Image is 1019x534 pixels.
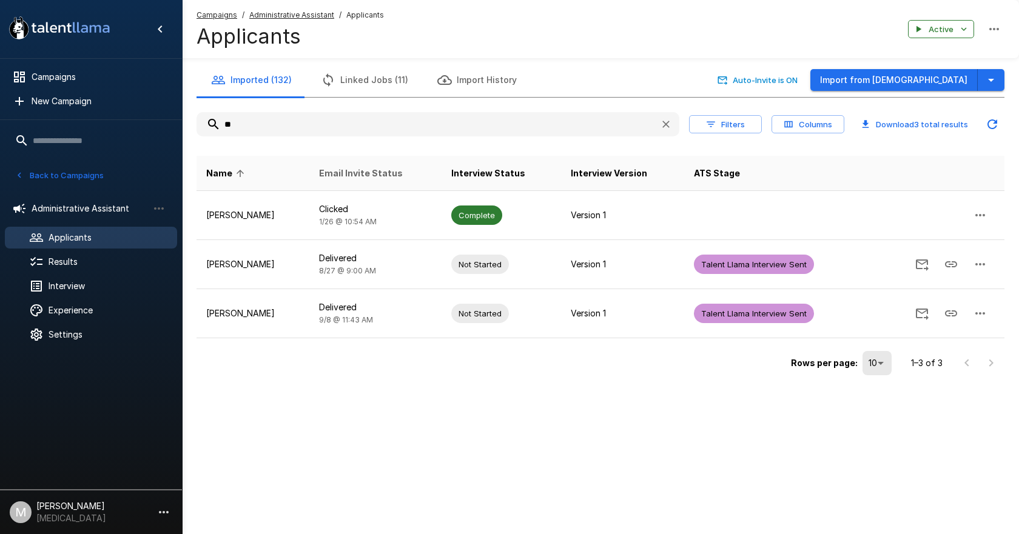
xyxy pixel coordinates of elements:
[854,115,975,134] button: Download3 total results
[319,203,432,215] p: Clicked
[451,166,525,181] span: Interview Status
[571,258,674,270] p: Version 1
[206,166,248,181] span: Name
[206,258,300,270] p: [PERSON_NAME]
[694,259,814,270] span: Talent Llama Interview Sent
[772,115,844,134] button: Columns
[306,63,423,97] button: Linked Jobs (11)
[339,9,341,21] span: /
[791,357,858,369] p: Rows per page:
[249,10,334,19] u: Administrative Assistant
[206,209,300,221] p: [PERSON_NAME]
[715,71,801,90] button: Auto-Invite is ON
[810,69,978,92] button: Import from [DEMOGRAPHIC_DATA]
[319,217,377,226] span: 1/26 @ 10:54 AM
[451,210,502,221] span: Complete
[937,258,966,269] span: Copy Interview Link
[571,307,674,319] p: Version 1
[242,9,244,21] span: /
[863,351,892,375] div: 10
[319,252,432,264] p: Delivered
[319,315,373,324] span: 9/8 @ 11:43 AM
[694,308,814,319] span: Talent Llama Interview Sent
[197,10,237,19] u: Campaigns
[346,9,384,21] span: Applicants
[937,307,966,318] span: Copy Interview Link
[911,357,943,369] p: 1–3 of 3
[451,259,509,270] span: Not Started
[319,266,376,275] span: 8/27 @ 9:00 AM
[319,301,432,313] p: Delivered
[694,166,740,181] span: ATS Stage
[197,24,384,49] h4: Applicants
[319,166,403,181] span: Email Invite Status
[980,112,1004,136] button: Updated Today - 12:22 PM
[571,166,647,181] span: Interview Version
[908,20,974,39] button: Active
[689,115,762,134] button: Filters
[451,308,509,319] span: Not Started
[907,307,937,318] span: Send Invitation
[206,307,300,319] p: [PERSON_NAME]
[571,209,674,221] p: Version 1
[907,258,937,269] span: Send Invitation
[197,63,306,97] button: Imported (132)
[423,63,531,97] button: Import History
